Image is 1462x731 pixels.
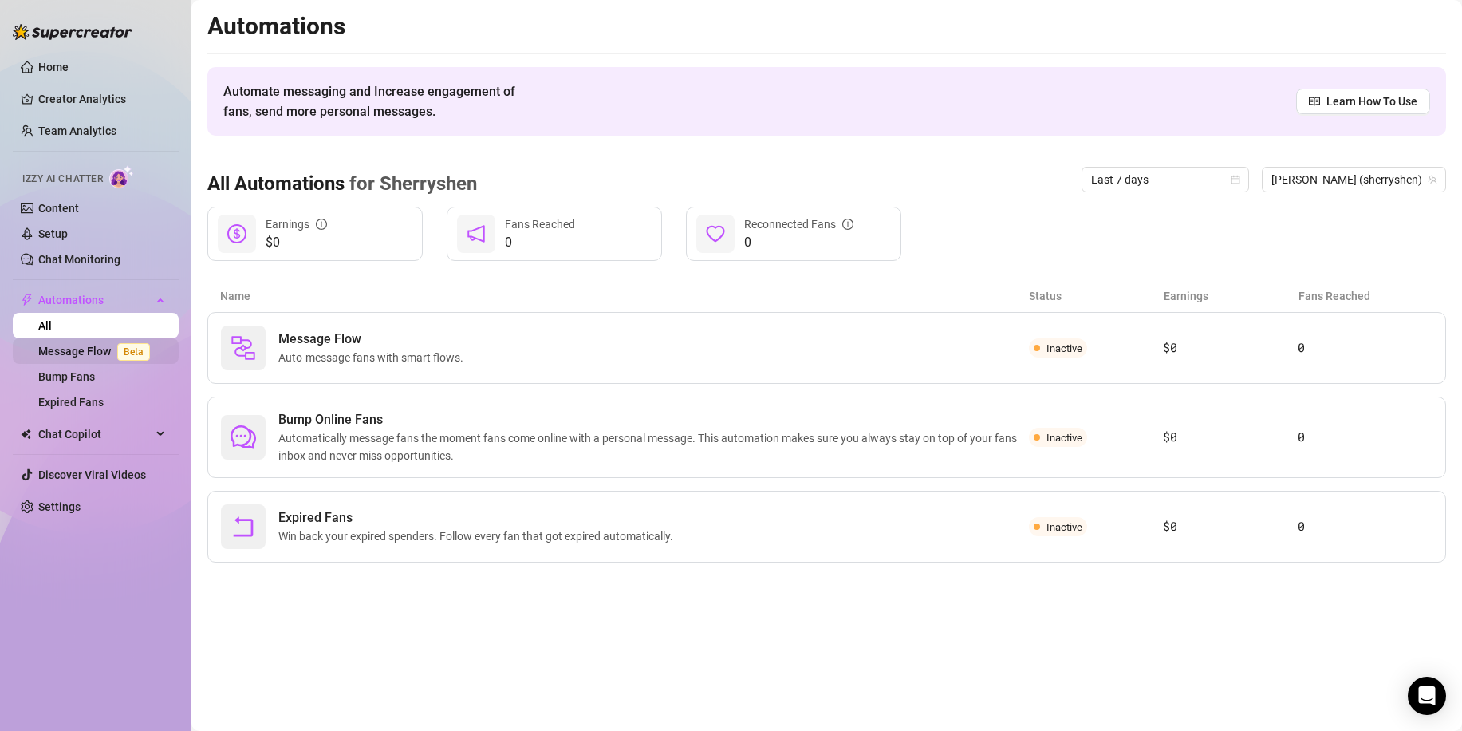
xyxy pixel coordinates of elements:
a: Chat Monitoring [38,253,120,266]
img: logo-BBDzfeDw.svg [13,24,132,40]
a: Discover Viral Videos [38,468,146,481]
span: heart [706,224,725,243]
span: Automatically message fans the moment fans come online with a personal message. This automation m... [278,429,1029,464]
span: Chat Copilot [38,421,152,447]
span: Inactive [1046,521,1082,533]
span: Expired Fans [278,508,680,528]
a: Learn How To Use [1296,89,1430,114]
span: Last 7 days [1091,168,1239,192]
a: Expired Fans [38,396,104,409]
span: for Sherryshen [345,172,477,195]
h2: Automations [207,11,1446,41]
span: thunderbolt [21,294,33,306]
div: Earnings [266,215,327,233]
span: info-circle [316,219,327,230]
span: Inactive [1046,342,1082,354]
article: Fans Reached [1298,287,1433,305]
a: Home [38,61,69,73]
article: Earnings [1164,287,1298,305]
article: 0 [1298,428,1432,447]
span: Learn How To Use [1326,93,1417,110]
a: Creator Analytics [38,86,166,112]
a: Content [38,202,79,215]
article: $0 [1163,338,1298,358]
span: comment [231,425,256,450]
span: Message Flow [278,330,470,349]
article: $0 [1163,517,1298,536]
span: Automations [38,287,152,313]
a: Message FlowBeta [38,345,156,358]
span: Automate messaging and Increase engagement of fans, send more personal messages. [223,81,530,121]
span: $0 [266,233,327,252]
span: Beta [117,343,150,361]
img: AI Chatter [109,165,134,188]
span: dollar [227,224,246,243]
article: 0 [1298,338,1432,358]
span: team [1428,175,1437,184]
span: 0 [505,233,575,252]
span: Inactive [1046,432,1082,444]
article: Status [1029,287,1164,305]
img: Chat Copilot [21,429,31,440]
span: Fans Reached [505,218,575,231]
span: read [1309,96,1320,107]
a: All [38,319,52,332]
img: svg%3e [231,335,256,361]
span: Izzy AI Chatter [22,172,103,187]
span: rollback [231,514,256,539]
span: calendar [1231,175,1240,184]
a: Bump Fans [38,370,95,383]
article: $0 [1163,428,1298,447]
span: info-circle [842,219,853,230]
a: Team Analytics [38,124,116,137]
span: Auto-message fans with smart flows. [278,349,470,366]
span: Win back your expired spenders. Follow every fan that got expired automatically. [278,528,680,545]
article: 0 [1298,517,1432,536]
span: 0 [744,233,853,252]
h3: All Automations [207,172,477,197]
span: Sherryshen (sherryshen) [1271,168,1436,192]
article: Name [220,287,1029,305]
a: Settings [38,500,81,513]
span: Bump Online Fans [278,410,1029,429]
span: notification [467,224,486,243]
a: Setup [38,227,68,240]
div: Open Intercom Messenger [1408,677,1446,715]
div: Reconnected Fans [744,215,853,233]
